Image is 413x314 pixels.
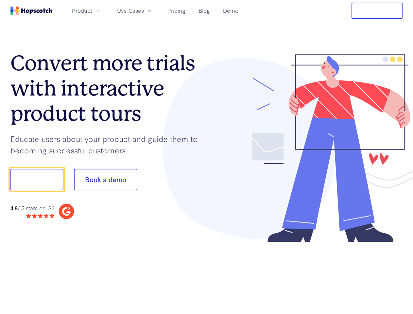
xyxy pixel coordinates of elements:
span: Use Cases [117,7,144,15]
button: Show me! [10,169,63,190]
button: Book a demo [74,169,137,190]
button: Use Cases [113,5,157,16]
h1: Convert more trials with interactive product tours [10,51,207,126]
a: Pricing [165,5,188,16]
p: Educate users about your product and guide them to becoming successful customers. [10,133,207,156]
strong: 4.8 [10,204,18,212]
button: Product [68,5,105,16]
a: Home [10,7,52,15]
a: Demo [220,5,241,16]
span: Product [72,7,92,15]
div: / 5 stars on G2 [10,204,55,212]
a: Blog [196,5,213,16]
button: Free Trial [352,3,403,19]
